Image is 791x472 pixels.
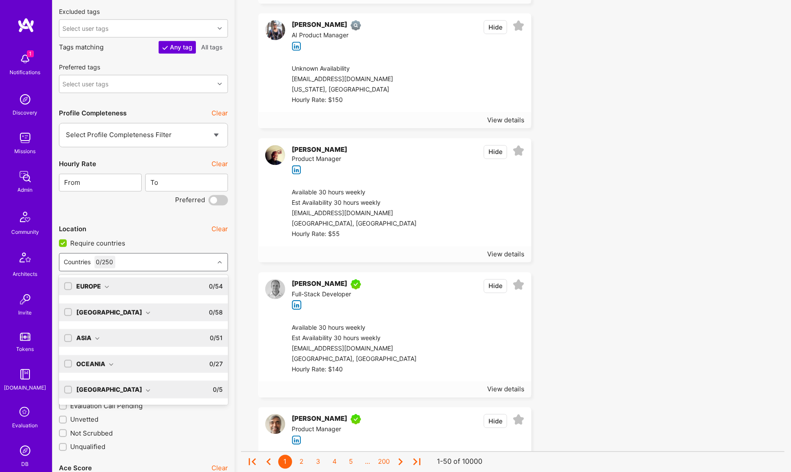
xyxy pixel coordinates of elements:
i: icon ArrowDown [104,285,109,290]
img: bell [16,50,34,68]
i: icon SelectionTeam [17,404,33,421]
div: 2 [295,455,309,469]
i: icon EmptyStar [513,145,524,157]
i: icon ArrowDown [146,311,150,315]
div: 200 [377,455,391,469]
i: icon Chevron [218,82,222,86]
div: 1-50 of 10000 [437,457,482,466]
img: tokens [20,333,30,341]
div: Invite [19,308,32,317]
span: Evaluation Call Pending [70,402,143,411]
div: Available 30 hours weekly [292,188,417,198]
div: Hourly Rate: $140 [292,365,417,375]
div: Europe [76,282,109,291]
div: Notifications [10,68,41,77]
button: Hide [484,279,507,293]
div: Evaluation [13,421,38,430]
div: DB [22,459,29,469]
div: ... [361,455,374,469]
div: 3 [311,455,325,469]
button: Hide [484,414,507,428]
img: User Avatar [265,20,285,40]
i: icon Chevron [218,260,222,265]
div: Architects [13,269,38,279]
a: User Avatar [265,20,285,51]
span: Preferred [175,196,205,205]
div: Select user tags [63,79,109,88]
div: Profile Completeness [59,109,127,118]
div: View details [487,385,524,394]
i: icon ArrowDown [95,337,100,341]
div: [GEOGRAPHIC_DATA] [76,308,150,317]
i: icon EmptyStar [513,20,524,32]
div: View details [487,116,524,125]
div: 0 / 58 [209,304,223,321]
div: Product Manager [292,425,365,435]
img: guide book [16,366,34,383]
img: A.Teamer in Residence [351,414,361,425]
i: icon EmptyStar [513,414,524,426]
div: Est Availability 30 hours weekly [292,334,417,344]
a: User Avatar [265,414,285,445]
i: icon CheckWhite [162,45,168,51]
span: Unqualified [70,442,105,452]
button: Hide [484,145,507,159]
button: Any tag [159,41,196,54]
div: Countries [64,258,91,267]
div: Community [11,227,39,236]
img: User Avatar [265,414,285,434]
div: 1 [278,455,292,469]
div: [US_STATE], [GEOGRAPHIC_DATA] [292,85,408,95]
span: To [151,179,159,187]
div: [GEOGRAPHIC_DATA], [GEOGRAPHIC_DATA] [292,219,417,229]
div: 0 / 27 [209,355,223,373]
label: Excluded tags [59,8,100,16]
div: [EMAIL_ADDRESS][DOMAIN_NAME] [292,209,417,219]
div: AI Product Manager [292,31,365,41]
div: Est Availability 30 hours weekly [292,198,417,209]
button: Clear [212,225,228,234]
i: icon ArrowDown [146,388,150,393]
span: Not Scrubbed [70,429,113,438]
div: Admin [18,185,33,194]
img: admin teamwork [16,168,34,185]
img: discovery [16,91,34,108]
div: 0 / 250 [94,256,115,269]
span: From [65,179,81,187]
a: User Avatar [265,145,285,175]
div: [PERSON_NAME] [292,20,347,31]
div: [GEOGRAPHIC_DATA], [GEOGRAPHIC_DATA] [292,354,417,365]
div: Location [59,225,86,234]
a: User Avatar [265,279,285,310]
img: User Avatar [265,145,285,165]
div: Tokens [16,344,34,354]
div: [GEOGRAPHIC_DATA] [76,385,150,394]
button: Hide [484,20,507,34]
div: [PERSON_NAME] [292,145,347,154]
div: Hourly Rate: $150 [292,95,408,106]
div: View details [487,250,524,259]
div: Product Manager [292,154,351,165]
img: Invite [16,291,34,308]
div: Select user tags [63,24,109,33]
img: teamwork [16,129,34,147]
label: Preferred tags [59,63,100,72]
img: Community [15,206,36,227]
div: Missions [15,147,36,156]
img: User Avatar [265,279,285,299]
i: icon linkedIn [292,300,302,310]
i: icon linkedIn [292,165,302,175]
i: icon Chevron [218,26,222,31]
div: Oceania [76,360,114,369]
img: Admin Search [16,442,34,459]
span: 1 [27,50,34,57]
div: Discovery [13,108,38,117]
button: Clear [212,109,228,118]
div: Hourly Rate: $55 [292,229,417,240]
img: A.Teamer in Residence [351,279,361,290]
img: Architects [15,249,36,269]
i: icon EmptyStar [513,279,524,291]
button: Clear [212,160,228,169]
i: icon ArrowDown [109,362,114,367]
div: Asia [76,334,100,343]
